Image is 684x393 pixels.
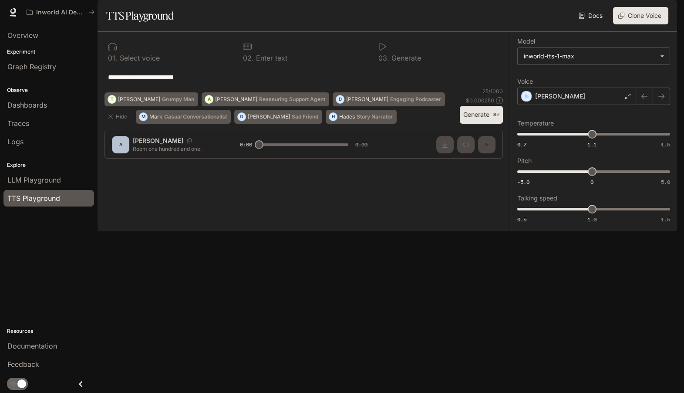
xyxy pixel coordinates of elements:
[205,92,213,106] div: A
[389,54,421,61] p: Generate
[517,158,532,164] p: Pitch
[23,3,98,21] button: All workspaces
[238,110,246,124] div: O
[466,97,494,104] p: $ 0.000250
[390,97,441,102] p: Engaging Podcaster
[524,52,656,61] div: inworld-tts-1-max
[36,9,85,16] p: Inworld AI Demos
[336,92,344,106] div: D
[493,112,499,118] p: ⌘⏎
[164,114,227,119] p: Casual Conversationalist
[118,97,160,102] p: [PERSON_NAME]
[517,120,554,126] p: Temperature
[357,114,393,119] p: Story Narrator
[162,97,194,102] p: Grumpy Man
[460,106,503,124] button: Generate⌘⏎
[149,114,162,119] p: Mark
[254,54,287,61] p: Enter text
[661,178,670,186] span: 5.0
[104,92,198,106] button: T[PERSON_NAME]Grumpy Man
[587,141,596,148] span: 1.1
[517,216,526,223] span: 0.5
[517,178,529,186] span: -5.0
[517,38,535,44] p: Model
[535,92,585,101] p: [PERSON_NAME]
[106,7,174,24] h1: TTS Playground
[518,48,670,64] div: inworld-tts-1-max
[139,110,147,124] div: M
[482,88,503,95] p: 25 / 1000
[517,141,526,148] span: 0.7
[136,110,231,124] button: MMarkCasual Conversationalist
[661,216,670,223] span: 1.5
[346,97,388,102] p: [PERSON_NAME]
[202,92,329,106] button: A[PERSON_NAME]Reassuring Support Agent
[108,54,118,61] p: 0 1 .
[243,54,254,61] p: 0 2 .
[590,178,593,186] span: 0
[333,92,445,106] button: D[PERSON_NAME]Engaging Podcaster
[517,195,557,201] p: Talking speed
[326,110,397,124] button: HHadesStory Narrator
[248,114,290,119] p: [PERSON_NAME]
[517,78,533,85] p: Voice
[378,54,389,61] p: 0 3 .
[587,216,596,223] span: 1.0
[118,54,160,61] p: Select voice
[234,110,322,124] button: O[PERSON_NAME]Sad Friend
[108,92,116,106] div: T
[259,97,325,102] p: Reassuring Support Agent
[613,7,668,24] button: Clone Voice
[104,110,132,124] button: Hide
[577,7,606,24] a: Docs
[329,110,337,124] div: H
[661,141,670,148] span: 1.5
[339,114,355,119] p: Hades
[292,114,318,119] p: Sad Friend
[215,97,257,102] p: [PERSON_NAME]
